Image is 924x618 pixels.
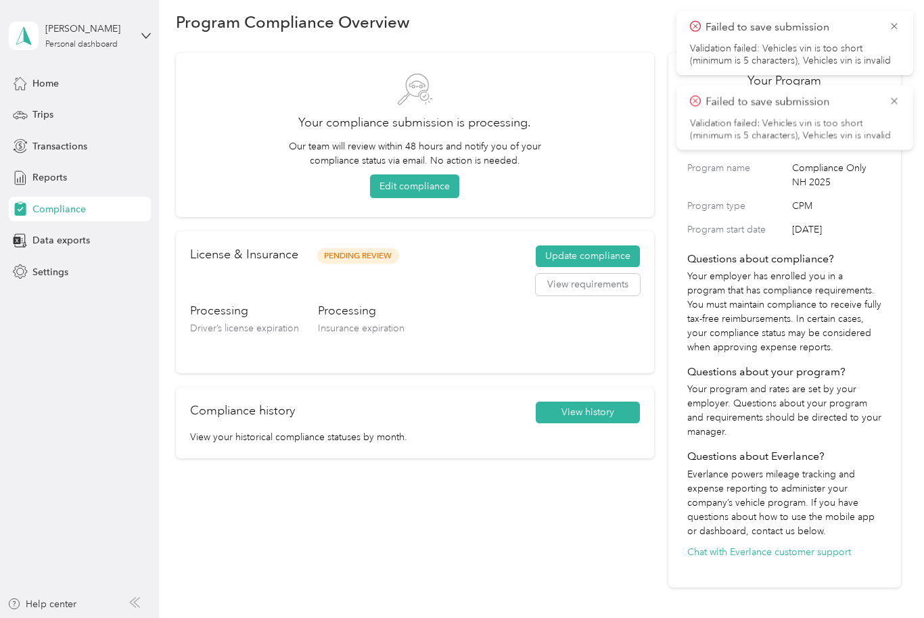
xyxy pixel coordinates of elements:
p: Everlance powers mileage tracking and expense reporting to administer your company’s vehicle prog... [687,467,881,538]
h4: Questions about Everlance? [687,448,881,465]
button: Update compliance [536,245,640,267]
p: Our team will review within 48 hours and notify you of your compliance status via email. No actio... [282,139,547,168]
label: Program name [687,161,787,189]
button: View history [536,402,640,423]
h3: Processing [190,302,299,319]
h2: Your Program [687,72,881,90]
li: Validation failed: Vehicles vin is too short (minimum is 5 characters), Vehicles vin is invalid [690,118,900,142]
h2: License & Insurance [190,245,298,264]
p: Failed to save submission [706,19,879,36]
span: Settings [32,265,68,279]
p: Your program and rates are set by your employer. Questions about your program and requirements sh... [687,382,881,439]
button: Help center [7,597,76,611]
span: [DATE] [792,222,881,237]
p: Failed to save submission [706,94,879,111]
div: Personal dashboard [45,41,118,49]
p: Your employer has enrolled you in a program that has compliance requirements. You must maintain c... [687,269,881,354]
span: Data exports [32,233,90,247]
iframe: Everlance-gr Chat Button Frame [848,542,924,618]
span: Compliance [32,202,86,216]
button: View requirements [536,274,640,295]
h3: Processing [318,302,405,319]
span: Home [32,76,59,91]
h1: Program Compliance Overview [176,15,410,29]
h4: Questions about your program? [687,364,881,380]
span: Trips [32,108,53,122]
button: Chat with Everlance customer support [687,545,851,559]
span: Driver’s license expiration [190,323,299,334]
h4: Questions about compliance? [687,251,881,267]
span: Reports [32,170,67,185]
span: Insurance expiration [318,323,405,334]
span: CPM [792,199,881,213]
span: Transactions [32,139,87,153]
li: Validation failed: Vehicles vin is too short (minimum is 5 characters), Vehicles vin is invalid [690,43,900,67]
h2: Compliance history [190,402,295,420]
h2: Your compliance submission is processing. [195,114,636,132]
label: Program start date [687,222,787,237]
button: Edit compliance [370,174,459,198]
span: Compliance Only NH 2025 [792,161,881,189]
div: [PERSON_NAME] [45,22,130,36]
span: Pending Review [317,248,399,264]
p: View your historical compliance statuses by month. [190,430,641,444]
label: Program type [687,199,787,213]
